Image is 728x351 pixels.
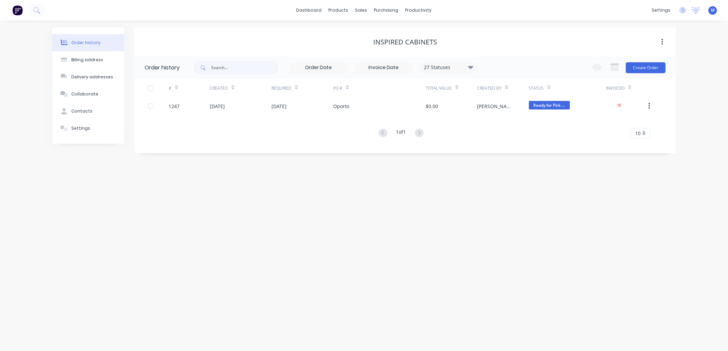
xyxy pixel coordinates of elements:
[52,86,124,103] button: Collaborate
[71,125,90,131] div: Settings
[169,85,171,91] div: #
[529,101,570,109] span: Ready for Pick ...
[477,103,515,110] div: [PERSON_NAME]
[210,85,228,91] div: Created
[52,51,124,68] button: Billing address
[426,103,438,110] div: $0.00
[290,63,347,73] input: Order Date
[711,7,715,13] span: M
[71,108,93,114] div: Contacts
[169,79,210,97] div: #
[325,5,352,15] div: products
[71,57,103,63] div: Billing address
[355,63,412,73] input: Invoice Date
[420,64,477,71] div: 27 Statuses
[606,79,647,97] div: Invoiced
[352,5,371,15] div: sales
[271,85,291,91] div: Required
[145,64,180,72] div: Order history
[52,34,124,51] button: Order history
[371,5,402,15] div: purchasing
[426,79,477,97] div: Total Value
[293,5,325,15] a: dashboard
[373,38,437,46] div: Inspired cabinets
[635,130,641,137] span: 10
[271,79,333,97] div: Required
[477,85,502,91] div: Created By
[271,103,287,110] div: [DATE]
[12,5,23,15] img: Factory
[477,79,529,97] div: Created By
[210,103,225,110] div: [DATE]
[529,85,544,91] div: Status
[402,5,435,15] div: productivity
[333,85,342,91] div: PO #
[211,61,279,75] input: Search...
[71,91,98,97] div: Collaborate
[71,74,113,80] div: Delivery addresses
[333,79,426,97] div: PO #
[52,68,124,86] button: Delivery addresses
[71,40,100,46] div: Order history
[529,79,606,97] div: Status
[648,5,674,15] div: settings
[426,85,452,91] div: Total Value
[52,103,124,120] button: Contacts
[626,62,666,73] button: Create Order
[210,79,271,97] div: Created
[333,103,349,110] div: Oporto
[396,128,406,138] div: 1 of 1
[606,85,625,91] div: Invoiced
[52,120,124,137] button: Settings
[169,103,180,110] div: 1247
